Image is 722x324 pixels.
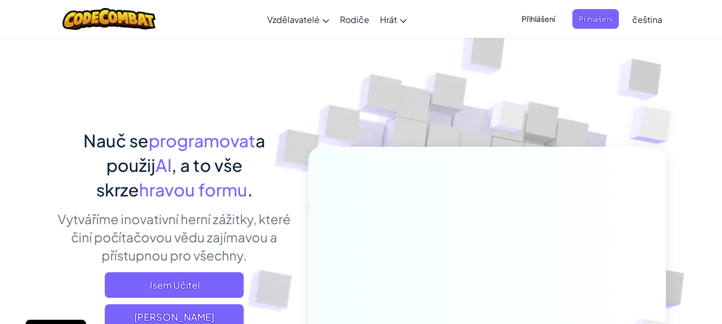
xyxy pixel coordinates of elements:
span: Hrát [380,14,397,25]
a: Vzdělavatelé [262,5,335,34]
span: programovat [149,130,255,151]
img: Overlap cubes [470,80,547,159]
span: . [247,179,253,200]
span: čeština [632,14,662,25]
a: Hrát [375,5,412,34]
span: Nauč se [83,130,149,151]
span: hravou formu [139,179,247,200]
a: Jsem Učitel [105,272,244,298]
a: čeština [627,5,667,34]
img: Overlap cubes [609,80,701,170]
p: Vytváříme inovativní herní zážitky, které činí počítačovou vědu zajímavou a přístupnou pro všechny. [57,210,292,264]
button: Přihlášení [515,9,562,29]
span: Vzdělavatelé [267,14,320,25]
span: AI [156,154,172,176]
button: Přihlášení [572,9,619,29]
a: Rodiče [335,5,375,34]
img: CodeCombat logo [63,8,156,30]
